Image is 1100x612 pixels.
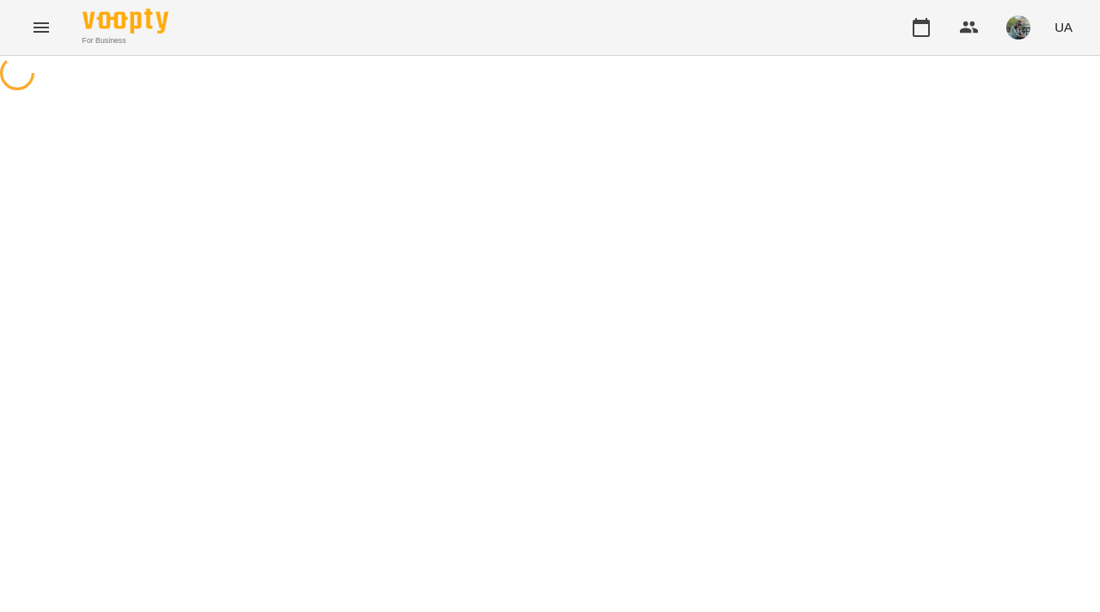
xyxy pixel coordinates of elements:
span: UA [1054,18,1072,36]
button: UA [1048,11,1079,43]
img: Voopty Logo [82,9,168,34]
img: c71655888622cca4d40d307121b662d7.jpeg [1006,15,1030,40]
button: Menu [21,7,62,48]
span: For Business [82,35,168,46]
